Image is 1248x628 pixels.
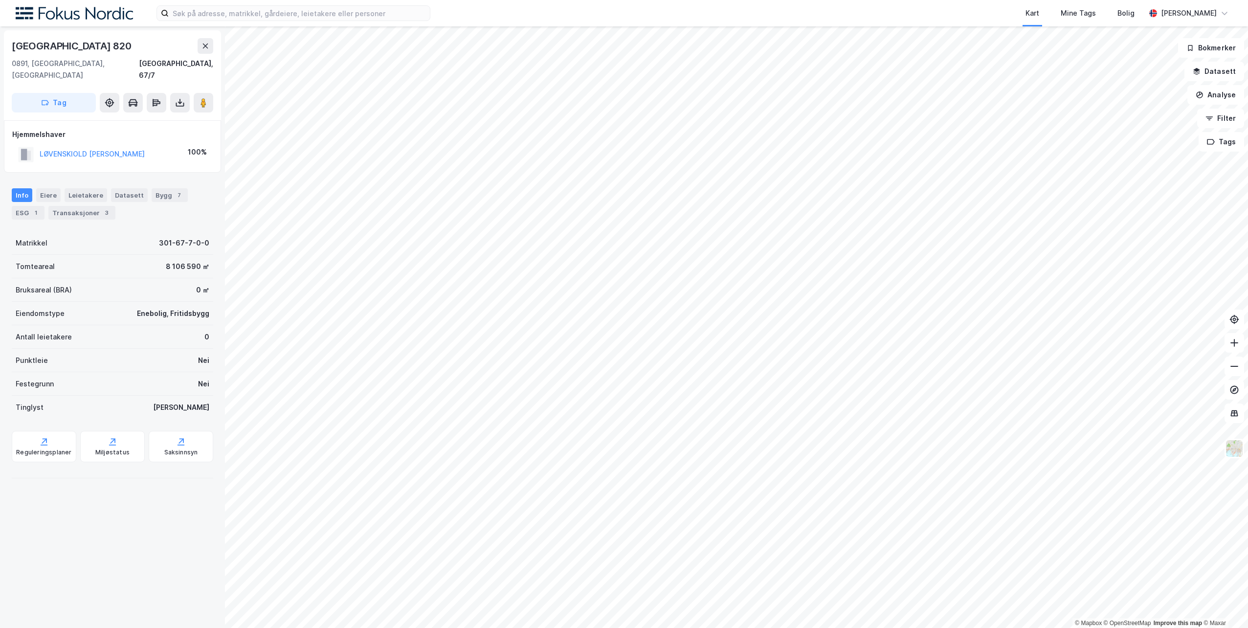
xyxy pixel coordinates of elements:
div: 301-67-7-0-0 [159,237,209,249]
div: 0 [204,331,209,343]
div: Leietakere [65,188,107,202]
button: Tags [1199,132,1244,152]
a: Improve this map [1154,620,1202,627]
div: Bruksareal (BRA) [16,284,72,296]
div: [GEOGRAPHIC_DATA], 67/7 [139,58,213,81]
div: 0 ㎡ [196,284,209,296]
div: Eiere [36,188,61,202]
button: Bokmerker [1178,38,1244,58]
div: Mine Tags [1061,7,1096,19]
div: Datasett [111,188,148,202]
a: OpenStreetMap [1104,620,1151,627]
div: Bygg [152,188,188,202]
div: Kart [1025,7,1039,19]
a: Mapbox [1075,620,1102,627]
div: Info [12,188,32,202]
button: Datasett [1184,62,1244,81]
button: Analyse [1187,85,1244,105]
div: 8 106 590 ㎡ [166,261,209,272]
div: Hjemmelshaver [12,129,213,140]
div: 0891, [GEOGRAPHIC_DATA], [GEOGRAPHIC_DATA] [12,58,139,81]
img: Z [1225,439,1244,458]
div: [PERSON_NAME] [153,402,209,413]
div: [PERSON_NAME] [1161,7,1217,19]
input: Søk på adresse, matrikkel, gårdeiere, leietakere eller personer [169,6,430,21]
button: Tag [12,93,96,112]
div: Miljøstatus [95,449,130,456]
div: Reguleringsplaner [16,449,71,456]
button: Filter [1197,109,1244,128]
div: Bolig [1117,7,1135,19]
div: 100% [188,146,207,158]
div: Transaksjoner [48,206,115,220]
div: Festegrunn [16,378,54,390]
img: fokus-nordic-logo.8a93422641609758e4ac.png [16,7,133,20]
div: Enebolig, Fritidsbygg [137,308,209,319]
div: Nei [198,378,209,390]
div: ESG [12,206,45,220]
div: Matrikkel [16,237,47,249]
div: 3 [102,208,111,218]
iframe: Chat Widget [1199,581,1248,628]
div: Tinglyst [16,402,44,413]
div: Antall leietakere [16,331,72,343]
div: Punktleie [16,355,48,366]
div: Saksinnsyn [164,449,198,456]
div: Kontrollprogram for chat [1199,581,1248,628]
div: 7 [174,190,184,200]
div: Nei [198,355,209,366]
div: 1 [31,208,41,218]
div: Eiendomstype [16,308,65,319]
div: [GEOGRAPHIC_DATA] 820 [12,38,134,54]
div: Tomteareal [16,261,55,272]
